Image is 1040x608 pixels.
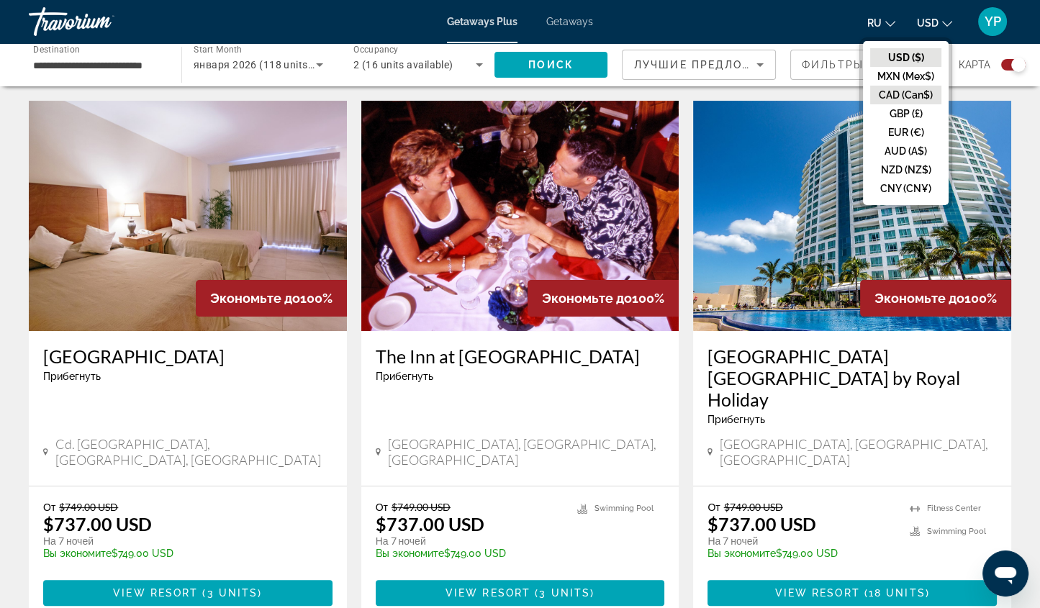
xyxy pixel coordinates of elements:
[870,123,941,142] button: EUR (€)
[869,587,926,599] span: 18 units
[707,414,765,425] span: Прибегнуть
[707,501,720,513] span: От
[974,6,1011,37] button: User Menu
[43,371,101,382] span: Прибегнуть
[210,291,300,306] span: Экономьте до
[927,527,986,536] span: Swimming Pool
[43,345,333,367] a: [GEOGRAPHIC_DATA]
[707,548,776,559] span: Вы экономите
[29,3,173,40] a: Travorium
[194,45,242,55] span: Start Month
[392,501,451,513] span: $749.00 USD
[528,59,574,71] span: Поиск
[376,548,564,559] p: $749.00 USD
[707,513,816,535] p: $737.00 USD
[388,436,665,468] span: [GEOGRAPHIC_DATA], [GEOGRAPHIC_DATA], [GEOGRAPHIC_DATA]
[198,587,262,599] span: ( )
[707,535,895,548] p: На 7 ночей
[707,345,997,410] a: [GEOGRAPHIC_DATA] [GEOGRAPHIC_DATA] by Royal Holiday
[917,12,952,33] button: Change currency
[790,50,944,80] button: Filters
[707,548,895,559] p: $749.00 USD
[860,280,1011,317] div: 100%
[33,44,80,54] span: Destination
[634,56,764,73] mat-select: Sort by
[376,548,444,559] span: Вы экономите
[870,104,941,123] button: GBP (£)
[55,436,333,468] span: Cd. [GEOGRAPHIC_DATA], [GEOGRAPHIC_DATA], [GEOGRAPHIC_DATA]
[707,580,997,606] button: View Resort(18 units)
[29,101,347,331] img: Arenas del Mar Resort
[985,14,1001,29] span: YP
[353,45,399,55] span: Occupancy
[207,587,258,599] span: 3 units
[959,55,990,75] span: карта
[870,160,941,179] button: NZD (NZ$)
[33,57,163,74] input: Select destination
[43,548,318,559] p: $749.00 USD
[720,436,997,468] span: [GEOGRAPHIC_DATA], [GEOGRAPHIC_DATA], [GEOGRAPHIC_DATA]
[775,587,860,599] span: View Resort
[43,513,152,535] p: $737.00 USD
[59,501,118,513] span: $749.00 USD
[113,587,198,599] span: View Resort
[361,101,679,331] img: The Inn at Mazatlán
[376,501,388,513] span: От
[494,52,607,78] button: Search
[376,513,484,535] p: $737.00 USD
[43,548,112,559] span: Вы экономите
[530,587,594,599] span: ( )
[860,587,930,599] span: ( )
[447,16,517,27] a: Getaways Plus
[43,501,55,513] span: От
[927,504,981,513] span: Fitness Center
[724,501,783,513] span: $749.00 USD
[870,67,941,86] button: MXN (Mex$)
[870,142,941,160] button: AUD (A$)
[870,179,941,198] button: CNY (CN¥)
[982,550,1028,596] iframe: Кнопка для запуску вікна повідомлень
[546,16,593,27] a: Getaways
[376,345,665,367] a: The Inn at [GEOGRAPHIC_DATA]
[43,580,333,606] button: View Resort(3 units)
[539,587,590,599] span: 3 units
[867,12,895,33] button: Change language
[867,17,882,29] span: ru
[43,535,318,548] p: На 7 ночей
[446,587,530,599] span: View Resort
[528,280,679,317] div: 100%
[870,48,941,67] button: USD ($)
[542,291,632,306] span: Экономьте до
[194,59,356,71] span: января 2026 (118 units available)
[634,59,787,71] span: Лучшие предложения
[874,291,964,306] span: Экономьте до
[376,535,564,548] p: На 7 ночей
[353,59,453,71] span: 2 (16 units available)
[594,504,654,513] span: Swimming Pool
[693,101,1011,331] img: Park Royal Beach Resort Mazatlán by Royal Holiday
[917,17,939,29] span: USD
[870,86,941,104] button: CAD (Can$)
[196,280,347,317] div: 100%
[376,371,433,382] span: Прибегнуть
[376,580,665,606] button: View Resort(3 units)
[802,59,864,71] span: Фильтры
